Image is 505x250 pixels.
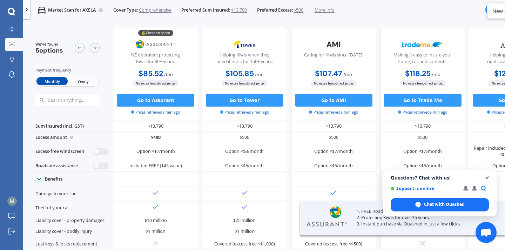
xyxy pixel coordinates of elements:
p: 3. Instant purchase via Quashed in just a few clicks. [357,221,489,227]
img: AMI-text-1.webp [313,36,355,52]
div: $13,790 [113,121,198,132]
div: Option <$5/month [314,163,353,169]
input: Search anything... [47,97,112,103]
b: $105.85 [225,69,254,79]
div: $400 [113,132,198,143]
div: Option <$5/month [225,163,264,169]
img: Trademe.webp [402,36,444,52]
span: Prices retrieved a min ago [398,109,447,115]
span: Support is online [391,186,458,191]
span: Yearly [68,77,99,85]
div: Theft of your car [28,201,113,215]
span: Prices retrieved a min ago [220,109,269,115]
div: Open chat [476,222,497,243]
b: $85.52 [139,69,163,79]
div: Liability cover - bodily injury [28,226,113,237]
div: $1 million [235,228,255,235]
div: Liability cover - property damages [28,215,113,227]
img: car.f15378c7a67c060ca3f3.svg [38,6,46,14]
span: Preferred Excess: [257,7,293,13]
div: Covered (excess free <$1,000) [214,241,275,247]
button: Go to AMI [295,94,372,107]
div: Making it easy to insure your home, car and contents. [385,52,460,68]
div: Damage to your car [28,187,113,201]
span: Prices retrieved a min ago [131,109,180,115]
div: $13,790 [291,121,376,132]
img: ACg8ocLOib4dN4-xhfX5RqGrqqYQyDHgxYROBf1z4EukFIrIMlh_1g=s96-c [7,196,17,206]
span: / mo [432,72,440,77]
b: $118.25 [405,69,431,79]
div: $500 [291,132,376,143]
span: We've found [35,41,63,47]
img: Tower.webp [224,36,265,52]
span: Monthly [36,77,67,85]
div: $500 [202,132,287,143]
span: 5 options [35,46,63,55]
span: Prices retrieved a min ago [309,109,358,115]
div: $13,790 [380,121,465,132]
div: Option <$5/month [403,163,442,169]
span: Comprehensive [139,7,171,13]
span: / mo [164,72,173,77]
div: $25 million [233,217,256,224]
div: Caring for Kiwis since [DATE]. [304,52,363,68]
p: Market Scan for AXELA [48,7,96,13]
div: Included FREE ($43 value) [129,163,182,169]
div: $1 million [146,228,166,235]
div: Option <$7/month [403,148,442,155]
span: Preferred Sum Insured: [181,7,230,13]
div: $13,790 [202,121,287,132]
p: 1. FREE Roadside Assistance for a limited time. [357,208,489,215]
p: 2. Protecting Kiwis for over 35 years. [357,215,489,221]
div: Option <$7/month [136,148,175,155]
div: NZ operated; protecting Kiwis for 30+ years. [119,52,193,68]
div: $10 million [144,217,167,224]
div: Roadside assistance [28,160,113,171]
span: Questions? Chat with us! [391,175,489,181]
span: $500 [294,7,303,13]
div: Excess amount [28,132,113,143]
div: Option <$7/month [314,148,353,155]
div: Covered (excess free <$500) [305,241,362,247]
span: Chat with Quashed [424,201,465,208]
span: Close chat [483,174,492,182]
div: Sum insured (incl. GST) [28,121,113,132]
div: 💰 Cheapest option [138,30,173,36]
img: Assurant.webp [305,205,349,228]
span: / mo [255,72,264,77]
span: / mo [343,72,352,77]
div: $500 [380,132,465,143]
button: Go to Trade Me [384,94,461,107]
div: Helping Kiwis when they need it most for 150+ years. [207,52,282,68]
div: Option <$8/month [225,148,264,155]
span: No extra fees, direct price. [222,80,268,86]
div: Payment frequency [35,67,100,73]
b: $107.47 [315,69,342,79]
span: More info [315,7,335,13]
div: Chat with Quashed [391,198,489,211]
span: No extra fees, direct price. [311,80,357,86]
button: Go to Assurant [117,94,194,107]
div: Benefits [45,176,62,182]
span: $13,790 [231,7,247,13]
span: No extra fees, direct price. [400,80,446,86]
span: Cover Type: [113,7,138,13]
div: Excess-free windscreen [28,143,113,161]
span: No extra fees, direct price. [133,80,179,86]
button: Go to Tower [206,94,283,107]
img: Assurant.png [135,36,176,52]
